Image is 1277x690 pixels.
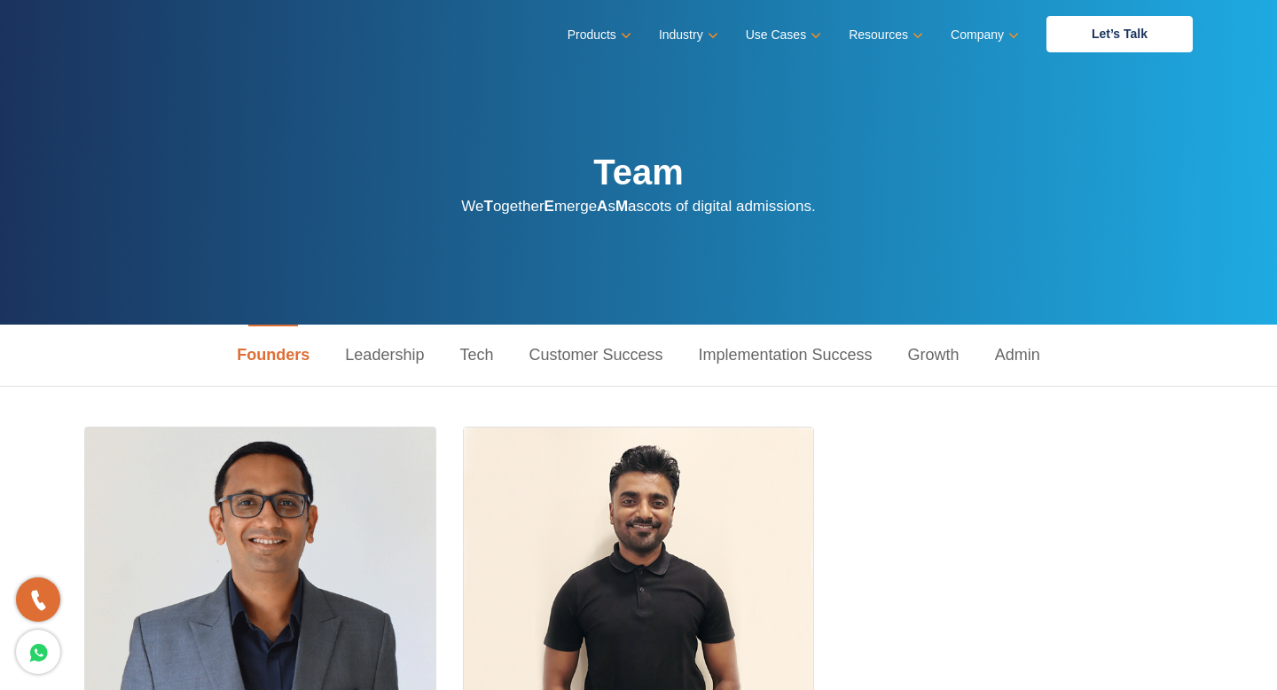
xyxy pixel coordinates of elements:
[597,198,607,215] strong: A
[890,325,977,386] a: Growth
[615,198,628,215] strong: M
[977,325,1058,386] a: Admin
[746,22,818,48] a: Use Cases
[593,153,684,192] strong: Team
[951,22,1015,48] a: Company
[659,22,715,48] a: Industry
[461,193,815,219] p: We ogether merge s ascots of digital admissions.
[511,325,680,386] a: Customer Success
[681,325,890,386] a: Implementation Success
[544,198,554,215] strong: E
[484,198,493,215] strong: T
[849,22,920,48] a: Resources
[327,325,442,386] a: Leadership
[219,325,327,386] a: Founders
[442,325,511,386] a: Tech
[568,22,628,48] a: Products
[1046,16,1193,52] a: Let’s Talk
